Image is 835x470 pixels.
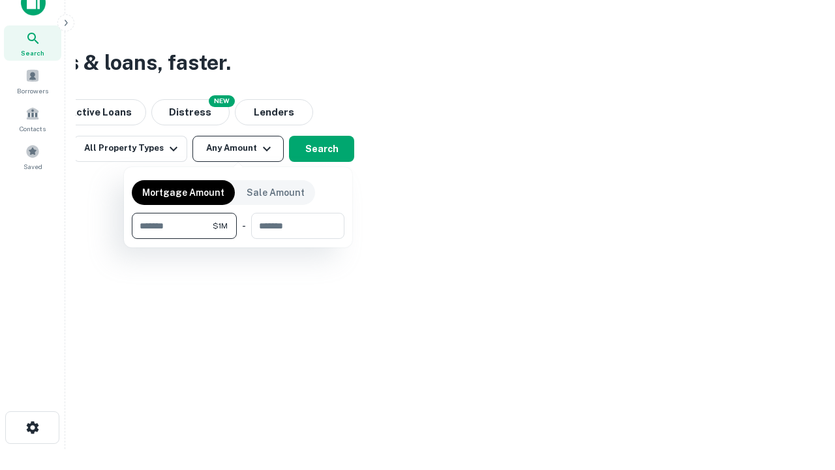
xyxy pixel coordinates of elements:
[247,185,305,200] p: Sale Amount
[213,220,228,232] span: $1M
[142,185,224,200] p: Mortgage Amount
[770,366,835,428] iframe: Chat Widget
[242,213,246,239] div: -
